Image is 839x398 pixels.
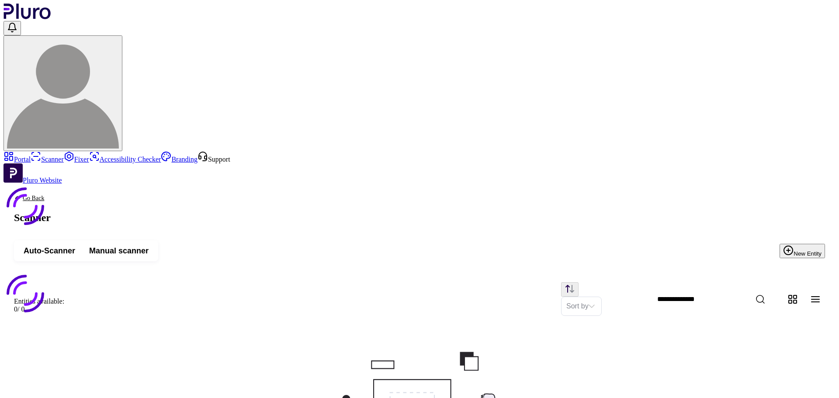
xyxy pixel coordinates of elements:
[3,21,21,35] button: Open notifications, you have undefined new notifications
[161,156,198,163] a: Branding
[561,282,579,297] button: Change sorting direction
[82,243,156,259] button: Manual scanner
[780,244,825,258] button: New Entity
[24,246,75,256] span: Auto-Scanner
[64,156,89,163] a: Fixer
[3,13,51,21] a: Logo
[783,290,802,309] button: Change content view type to grid
[198,156,230,163] a: Open Support screen
[3,177,62,184] a: Open Pluro Website
[3,156,31,163] a: Portal
[3,151,836,184] aside: Sidebar menu
[17,243,82,259] button: Auto-Scanner
[31,156,64,163] a: Scanner
[650,290,801,308] input: Website Search
[561,297,602,316] div: Set sorting
[89,156,161,163] a: Accessibility Checker
[3,35,122,151] button: User avatar
[89,246,149,256] span: Manual scanner
[806,290,825,309] button: Change content view type to table
[7,37,119,149] img: User avatar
